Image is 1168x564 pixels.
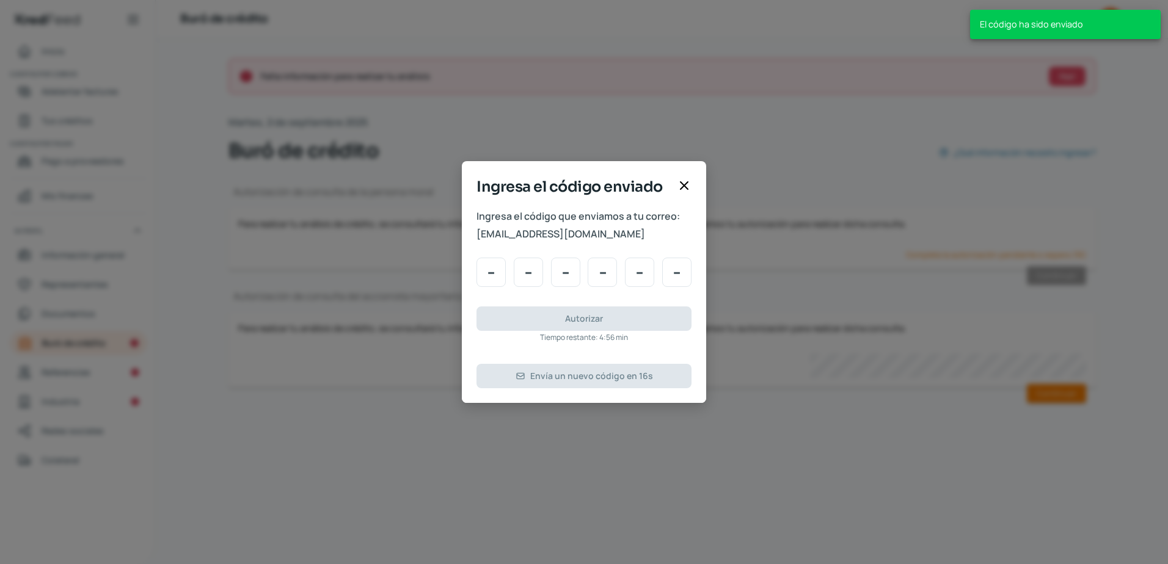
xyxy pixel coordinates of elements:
span: Envía un nuevo código en 16s [530,372,653,380]
div: El código ha sido enviado [970,10,1161,39]
input: Code input [514,258,543,287]
input: Code input [551,258,580,287]
input: Code input [476,258,506,287]
button: Autorizar [476,306,692,331]
input: Code input [588,258,617,287]
span: Ingresa el código enviado [476,176,672,198]
input: Code input [662,258,692,287]
button: Envía un nuevo código en 16s [476,364,692,388]
span: Autorizar [565,314,603,323]
input: Code input [625,258,654,287]
span: Tiempo restante: 4:56 min [540,331,628,344]
span: [EMAIL_ADDRESS][DOMAIN_NAME] [476,225,692,243]
span: Ingresa el código que enviamos a tu correo: [476,208,692,225]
